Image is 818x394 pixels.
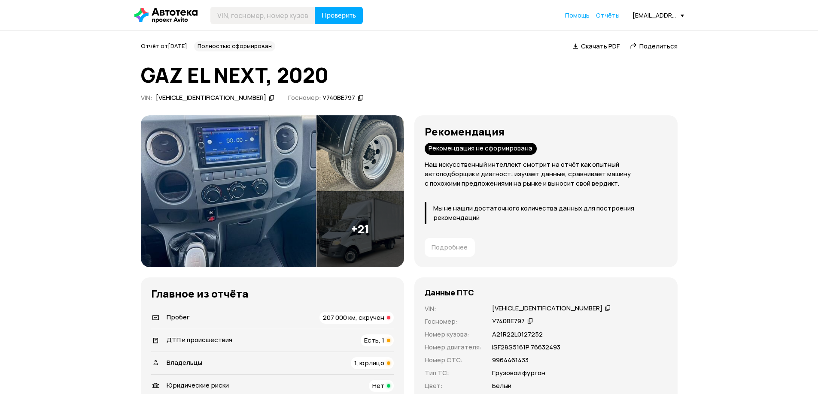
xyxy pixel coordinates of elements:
[492,355,529,365] p: 9964461433
[425,288,474,297] h4: Данные ПТС
[425,317,482,326] p: Госномер :
[210,7,315,24] input: VIN, госномер, номер кузова
[433,204,667,223] p: Мы не нашли достаточного количества данных для построения рекомендаций
[364,336,384,345] span: Есть, 1
[288,93,321,102] span: Госномер:
[372,381,384,390] span: Нет
[425,330,482,339] p: Номер кузова :
[141,93,152,102] span: VIN :
[141,42,187,50] span: Отчёт от [DATE]
[315,7,363,24] button: Проверить
[156,93,266,102] div: [VEHICLE_IDENTIFICATION_NUMBER]
[167,358,202,367] span: Владельцы
[581,42,620,51] span: Скачать PDF
[354,358,384,367] span: 1, юрлицо
[492,330,543,339] p: A21R22L0127252
[596,11,620,20] a: Отчёты
[194,41,275,51] div: Полностью сформирован
[639,42,678,51] span: Поделиться
[573,42,620,51] a: Скачать PDF
[141,63,678,87] h1: GAZ EL NEXT, 2020
[425,355,482,365] p: Номер СТС :
[151,288,394,300] h3: Главное из отчёта
[425,160,667,188] p: Наш искусственный интеллект смотрит на отчёт как опытный автоподборщик и диагност: изучает данные...
[425,368,482,378] p: Тип ТС :
[565,11,590,19] span: Помощь
[167,313,190,322] span: Пробег
[492,317,525,326] div: У740ВЕ797
[492,368,545,378] p: Грузовой фургон
[425,304,482,313] p: VIN :
[167,381,229,390] span: Юридические риски
[322,93,355,102] div: У740ВЕ797
[425,343,482,352] p: Номер двигателя :
[565,11,590,20] a: Помощь
[596,11,620,19] span: Отчёты
[492,343,560,352] p: ISF28S5161Р 76632493
[425,126,667,138] h3: Рекомендация
[425,381,482,391] p: Цвет :
[323,313,384,322] span: 207 000 км, скручен
[492,304,602,313] div: [VEHICLE_IDENTIFICATION_NUMBER]
[492,381,511,391] p: Белый
[630,42,678,51] a: Поделиться
[322,12,356,19] span: Проверить
[167,335,232,344] span: ДТП и происшествия
[633,11,684,19] div: [EMAIL_ADDRESS][DOMAIN_NAME]
[425,143,537,155] div: Рекомендация не сформирована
